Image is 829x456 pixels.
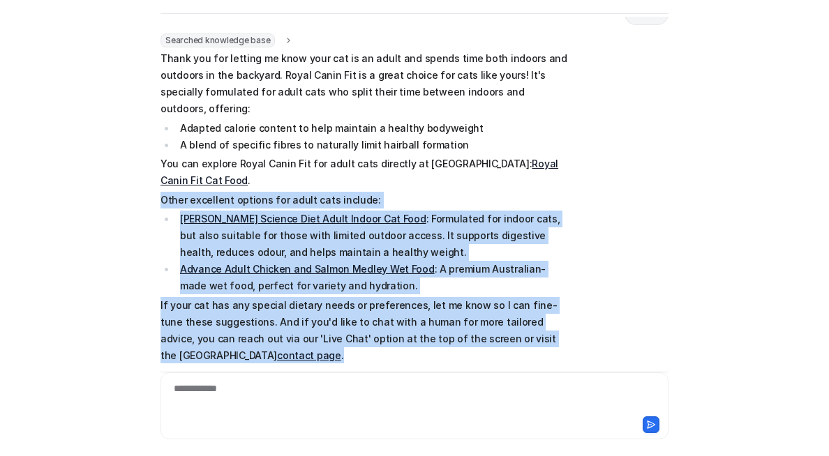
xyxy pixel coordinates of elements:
[160,192,569,208] p: Other excellent options for adult cats include:
[176,211,569,261] li: : Formulated for indoor cats, but also suitable for those with limited outdoor access. It support...
[160,297,569,364] p: If your cat has any special dietary needs or preferences, let me know so I can fine-tune these su...
[176,261,569,294] li: : A premium Australian-made wet food, perfect for variety and hydration.
[176,120,569,137] li: Adapted calorie content to help maintain a healthy bodyweight
[160,50,569,117] p: Thank you for letting me know your cat is an adult and spends time both indoors and outdoors in t...
[176,137,569,153] li: A blend of specific fibres to naturally limit hairball formation
[180,213,426,225] a: [PERSON_NAME] Science Diet Adult Indoor Cat Food
[160,155,569,189] p: You can explore Royal Canin Fit for adult cats directly at [GEOGRAPHIC_DATA]: .
[180,263,435,275] a: Advance Adult Chicken and Salmon Medley Wet Food
[277,349,341,361] a: contact page
[160,33,275,47] span: Searched knowledge base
